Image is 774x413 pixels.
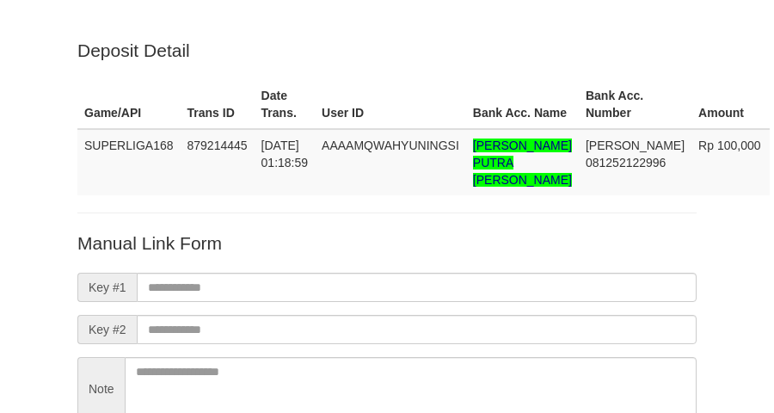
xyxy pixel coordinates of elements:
[691,80,770,129] th: Amount
[466,80,579,129] th: Bank Acc. Name
[77,80,181,129] th: Game/API
[698,139,760,152] span: Rp 100,000
[261,139,309,170] span: [DATE] 01:18:59
[586,156,666,170] span: Copy 081252122996 to clipboard
[181,129,255,195] td: 879214445
[77,129,181,195] td: SUPERLIGA168
[77,273,137,302] span: Key #1
[77,315,137,344] span: Key #2
[586,139,685,152] span: [PERSON_NAME]
[77,38,697,63] p: Deposit Detail
[322,139,459,152] span: AAAAMQWAHYUNINGSI
[77,231,697,256] p: Manual Link Form
[255,80,316,129] th: Date Trans.
[315,80,466,129] th: User ID
[579,80,691,129] th: Bank Acc. Number
[181,80,255,129] th: Trans ID
[473,139,572,187] span: Nama rekening >18 huruf, harap diedit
